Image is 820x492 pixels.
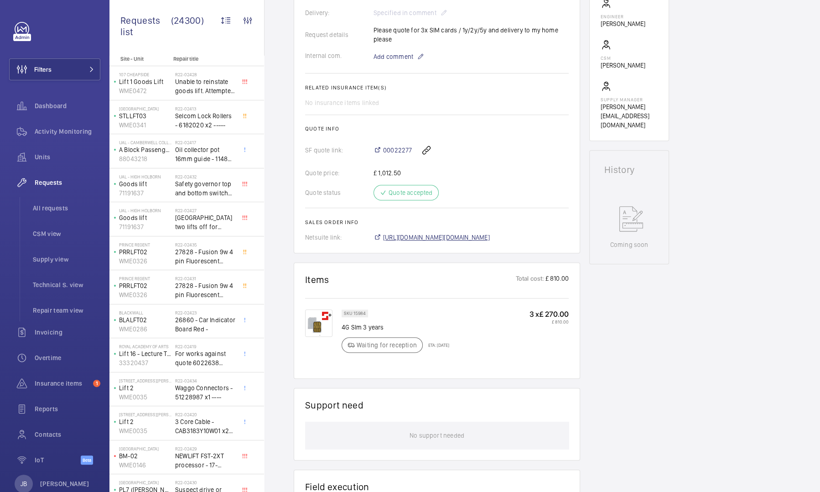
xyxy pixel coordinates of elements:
h2: R22-02427 [175,208,235,213]
span: For works against quote 6022638 @£2197.00 [175,349,235,367]
p: 4G SIm 3 years [342,323,449,332]
p: Total cost: [516,274,545,285]
h2: R22-02431 [175,276,235,281]
p: Lift 2 [119,417,171,426]
p: BLALFT02 [119,315,171,325]
span: 1 [93,380,100,387]
span: [URL][DOMAIN_NAME][DOMAIN_NAME] [383,233,490,242]
p: ETA: [DATE] [423,342,449,348]
span: Filters [34,65,52,74]
h2: Related insurance item(s) [305,84,569,91]
p: Goods lift [119,179,171,188]
p: 107 Cheapside [119,72,171,77]
p: [GEOGRAPHIC_DATA] [119,106,171,111]
p: Goods lift [119,213,171,222]
span: 00022277 [383,146,412,155]
p: BM-02 [119,451,171,461]
p: A Block Passenger Lift 2 (B) L/H [119,145,171,154]
span: Unable to reinstate goods lift. Attempted to swap control boards with PL2, no difference. Technic... [175,77,235,95]
span: Add comment [374,52,413,61]
span: Contacts [35,430,100,439]
p: UAL - Camberwell College of Arts [119,140,171,145]
p: Supply manager [601,97,658,102]
span: Reports [35,404,100,413]
h2: R22-02429 [175,446,235,451]
h2: R22-02428 [175,72,235,77]
p: WME0035 [119,426,171,435]
h2: R22-02419 [175,344,235,349]
span: 27828 - Fusion 9w 4 pin Fluorescent Lamp / Bulb - Used on Prince regent lift No2 car top test con... [175,281,235,299]
p: PRRLFT02 [119,247,171,256]
p: £ 810.00 [529,319,569,325]
span: Technical S. view [33,280,100,289]
p: [STREET_ADDRESS][PERSON_NAME] [119,378,171,383]
p: Engineer [601,14,645,19]
p: [PERSON_NAME] [601,61,645,70]
span: IoT [35,455,81,465]
span: Overtime [35,353,100,362]
p: JB [21,479,27,488]
p: CSM [601,55,645,61]
p: WME0341 [119,120,171,130]
p: WME0326 [119,290,171,299]
h2: R22-02413 [175,106,235,111]
p: No support needed [410,422,464,449]
p: UAL - High Holborn [119,174,171,179]
h2: R22-02423 [175,310,235,315]
p: Site - Unit [109,56,170,62]
h1: Support need [305,399,363,411]
p: Prince Regent [119,276,171,281]
p: Lift 16 - Lecture Theater Disabled Lift ([PERSON_NAME]) ([GEOGRAPHIC_DATA] ) [119,349,171,358]
span: 27828 - Fusion 9w 4 pin Fluorescent Lamp / Bulb - Used on Prince regent lift No2 car top test con... [175,247,235,266]
h1: History [604,165,654,174]
span: All requests [33,204,100,213]
p: [GEOGRAPHIC_DATA] [119,446,171,451]
p: WME0146 [119,461,171,470]
span: Insurance items [35,379,89,388]
span: Requests list [120,15,171,37]
span: Beta [81,455,93,465]
p: royal academy of arts [119,344,171,349]
p: 88043218 [119,154,171,163]
h2: R22-02434 [175,378,235,383]
p: Prince Regent [119,242,171,247]
span: Safety governor top and bottom switches not working from an immediate defect. Lift passenger lift... [175,179,235,198]
span: Repair team view [33,306,100,315]
p: [STREET_ADDRESS][PERSON_NAME] [119,412,171,417]
span: Dashboard [35,101,100,110]
p: Waiting for reception [357,340,417,350]
a: [URL][DOMAIN_NAME][DOMAIN_NAME] [374,233,490,242]
p: [PERSON_NAME][EMAIL_ADDRESS][DOMAIN_NAME] [601,102,658,130]
p: [GEOGRAPHIC_DATA] [119,480,171,485]
p: Repair title [173,56,234,62]
span: Units [35,152,100,162]
h2: Quote info [305,126,569,132]
p: Lift 1 Goods Lift [119,77,171,86]
p: PRRLFT02 [119,281,171,290]
span: Requests [35,178,100,187]
p: WME0035 [119,393,171,402]
p: WME0286 [119,325,171,334]
span: Oil collector pot 16mm guide - 11482 x2 [175,145,235,163]
p: Coming soon [610,240,648,249]
span: 26860 - Car Indicator Board Red - [175,315,235,334]
p: Blackwall [119,310,171,315]
h2: R22-02432 [175,174,235,179]
p: [PERSON_NAME] [40,479,89,488]
span: NEWLIFT FST-2XT processor - 17-02000003 1021,00 euros x1 [175,451,235,470]
p: WME0472 [119,86,171,95]
p: STLLFT03 [119,111,171,120]
p: 71191637 [119,188,171,198]
p: 3 x £ 270.00 [529,309,569,319]
p: 33320437 [119,358,171,367]
p: Lift 2 [119,383,171,393]
button: Filters [9,58,100,80]
p: [PERSON_NAME] [601,19,645,28]
p: SKU 15984 [344,312,366,315]
p: 71191637 [119,222,171,231]
h2: R22-02417 [175,140,235,145]
span: Activity Monitoring [35,127,100,136]
h2: Sales order info [305,219,569,225]
h2: R22-02420 [175,412,235,417]
span: Invoicing [35,328,100,337]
